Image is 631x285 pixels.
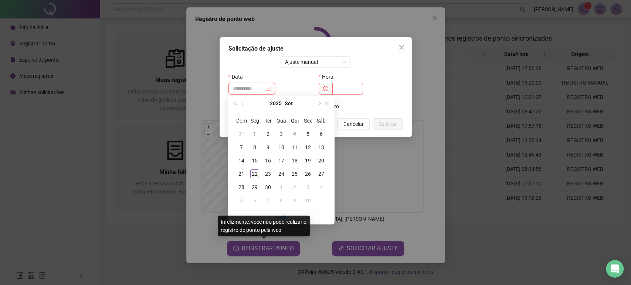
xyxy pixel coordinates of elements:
[606,260,624,278] div: Open Intercom Messenger
[275,167,288,181] td: 2025-09-24
[250,169,259,178] div: 22
[288,194,301,207] td: 2025-10-09
[228,71,248,83] label: Data
[315,114,328,127] th: Sáb
[261,194,275,207] td: 2025-10-07
[288,154,301,167] td: 2025-09-18
[248,114,261,127] th: Seg
[285,56,346,68] span: Ajuste manual
[290,130,299,138] div: 4
[250,143,259,152] div: 8
[261,181,275,194] td: 2025-09-30
[303,169,312,178] div: 26
[237,130,246,138] div: 31
[277,130,286,138] div: 3
[319,71,338,83] label: Hora
[337,118,370,130] button: Cancelar
[285,96,293,111] button: month panel
[264,156,272,165] div: 16
[250,196,259,205] div: 6
[396,41,407,53] button: Close
[303,183,312,192] div: 3
[290,156,299,165] div: 18
[239,96,247,111] button: prev-year
[277,156,286,165] div: 17
[248,181,261,194] td: 2025-09-29
[277,143,286,152] div: 10
[261,167,275,181] td: 2025-09-23
[237,143,246,152] div: 7
[290,196,299,205] div: 9
[228,44,403,53] div: Solicitação de ajuste
[275,141,288,154] td: 2025-09-10
[303,143,312,152] div: 12
[277,169,286,178] div: 24
[288,181,301,194] td: 2025-10-02
[317,143,326,152] div: 13
[231,96,239,111] button: super-prev-year
[218,216,310,236] div: Infelizmente, você não pode realizar o registro de ponto pela web
[277,196,286,205] div: 8
[315,167,328,181] td: 2025-09-27
[373,118,403,130] button: Solicitar
[323,86,328,91] span: clock-circle
[261,127,275,141] td: 2025-09-02
[315,194,328,207] td: 2025-10-11
[264,130,272,138] div: 2
[275,154,288,167] td: 2025-09-17
[276,214,286,220] a: Hoje
[235,114,248,127] th: Dom
[317,169,326,178] div: 27
[288,167,301,181] td: 2025-09-25
[250,156,259,165] div: 15
[315,141,328,154] td: 2025-09-13
[237,156,246,165] div: 14
[250,183,259,192] div: 29
[288,127,301,141] td: 2025-09-04
[275,194,288,207] td: 2025-10-08
[323,96,332,111] button: super-next-year
[301,114,315,127] th: Sex
[398,44,404,50] span: close
[235,167,248,181] td: 2025-09-21
[235,141,248,154] td: 2025-09-07
[301,181,315,194] td: 2025-10-03
[275,114,288,127] th: Qua
[301,141,315,154] td: 2025-09-12
[317,196,326,205] div: 11
[303,196,312,205] div: 10
[248,194,261,207] td: 2025-10-06
[275,181,288,194] td: 2025-10-01
[275,127,288,141] td: 2025-09-03
[317,130,326,138] div: 6
[261,141,275,154] td: 2025-09-09
[261,154,275,167] td: 2025-09-16
[315,181,328,194] td: 2025-10-04
[248,141,261,154] td: 2025-09-08
[315,154,328,167] td: 2025-09-20
[317,183,326,192] div: 4
[235,154,248,167] td: 2025-09-14
[235,194,248,207] td: 2025-10-05
[290,169,299,178] div: 25
[235,127,248,141] td: 2025-08-31
[270,96,282,111] button: year panel
[303,130,312,138] div: 5
[264,196,272,205] div: 7
[301,127,315,141] td: 2025-09-05
[288,114,301,127] th: Qui
[237,169,246,178] div: 21
[343,120,364,128] span: Cancelar
[264,143,272,152] div: 9
[301,154,315,167] td: 2025-09-19
[235,181,248,194] td: 2025-09-28
[264,183,272,192] div: 30
[301,194,315,207] td: 2025-10-10
[264,169,272,178] div: 23
[317,156,326,165] div: 20
[248,167,261,181] td: 2025-09-22
[261,114,275,127] th: Ter
[303,156,312,165] div: 19
[315,96,323,111] button: next-year
[250,130,259,138] div: 1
